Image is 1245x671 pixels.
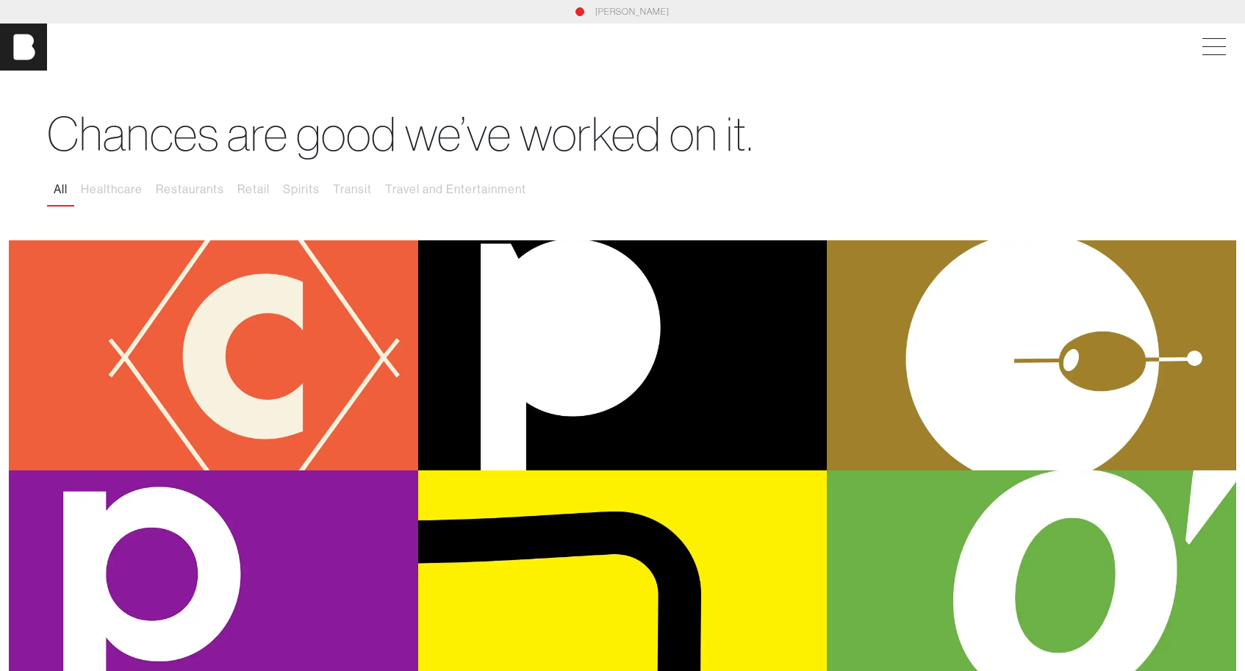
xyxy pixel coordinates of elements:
[231,174,276,205] button: Retail
[595,5,670,18] a: [PERSON_NAME]
[276,174,326,205] button: Spirits
[47,174,74,205] button: All
[47,106,1198,162] h1: Chances are good we’ve worked on it.
[378,174,533,205] button: Travel and Entertainment
[149,174,231,205] button: Restaurants
[326,174,378,205] button: Transit
[74,174,149,205] button: Healthcare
